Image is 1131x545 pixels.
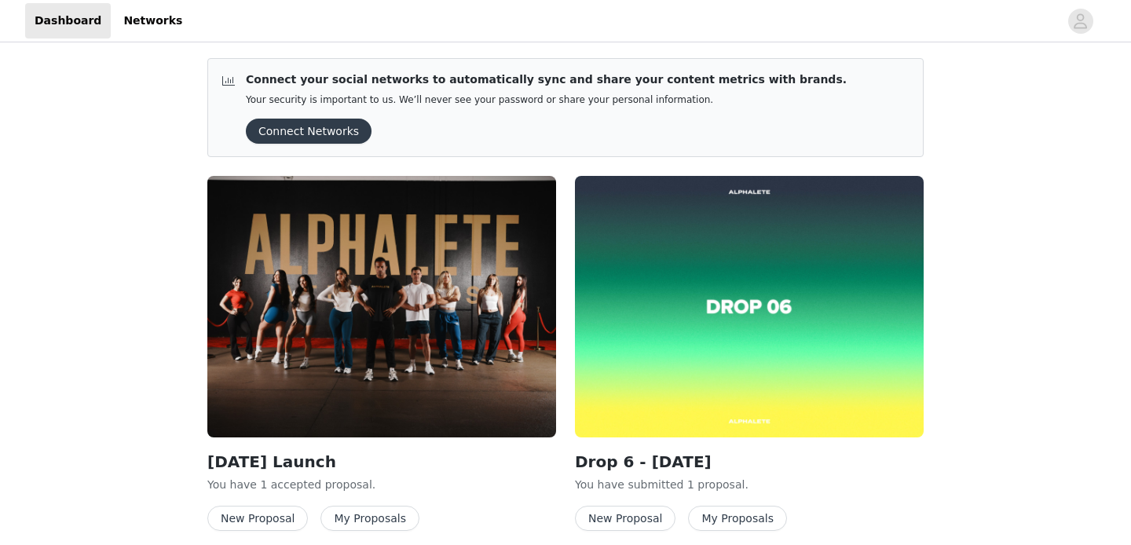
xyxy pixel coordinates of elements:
[320,506,419,531] button: My Proposals
[207,176,556,437] img: Alphalete Athletics
[114,3,192,38] a: Networks
[575,477,924,493] p: You have submitted 1 proposal .
[246,119,372,144] button: Connect Networks
[207,477,556,493] p: You have 1 accepted proposal .
[246,94,847,106] p: Your security is important to us. We’ll never see your password or share your personal information.
[207,506,308,531] button: New Proposal
[575,176,924,437] img: Alphalete Retail
[575,450,924,474] h2: Drop 6 - [DATE]
[688,506,787,531] button: My Proposals
[1073,9,1088,34] div: avatar
[25,3,111,38] a: Dashboard
[575,506,675,531] button: New Proposal
[246,71,847,88] p: Connect your social networks to automatically sync and share your content metrics with brands.
[207,450,556,474] h2: [DATE] Launch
